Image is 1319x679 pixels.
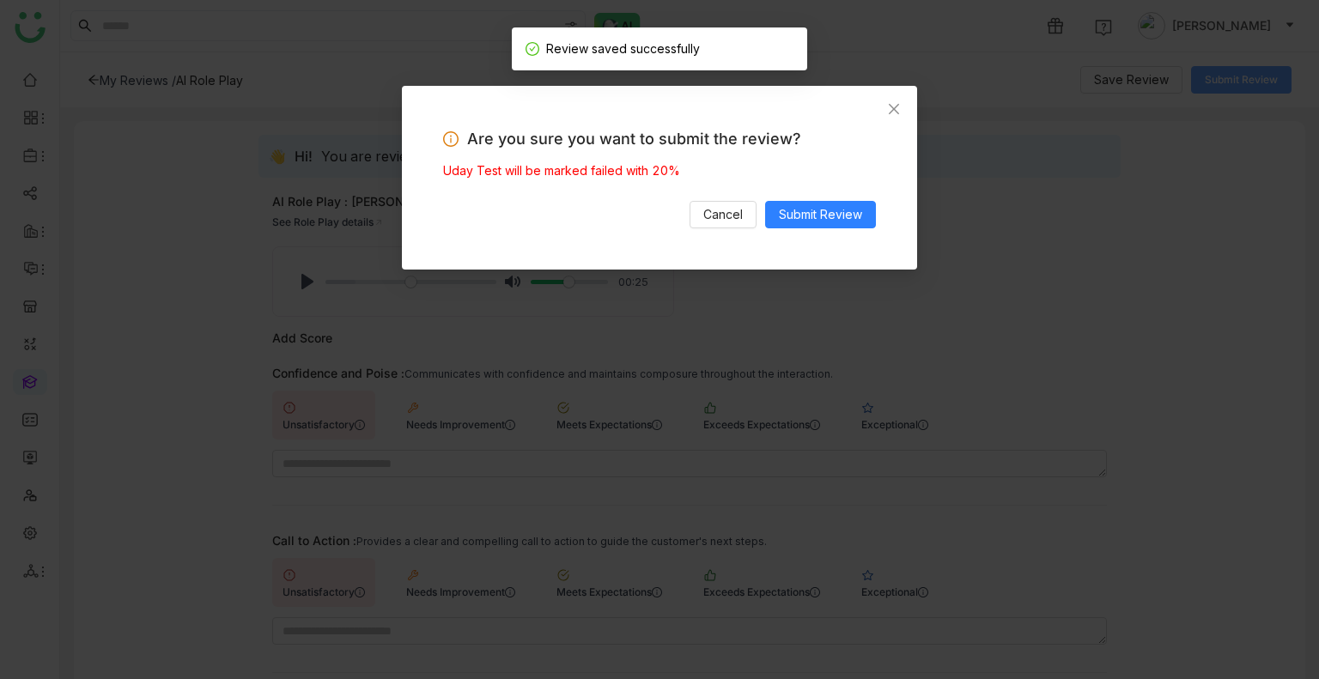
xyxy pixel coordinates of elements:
span: Review saved successfully [546,41,700,56]
span: Are you sure you want to submit the review? [467,127,801,151]
button: Submit Review [765,201,876,228]
button: Cancel [690,201,757,228]
span: Submit Review [779,205,862,224]
button: Close [871,86,917,132]
div: Uday Test will be marked failed with 20% [443,161,876,180]
span: Cancel [703,205,743,224]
